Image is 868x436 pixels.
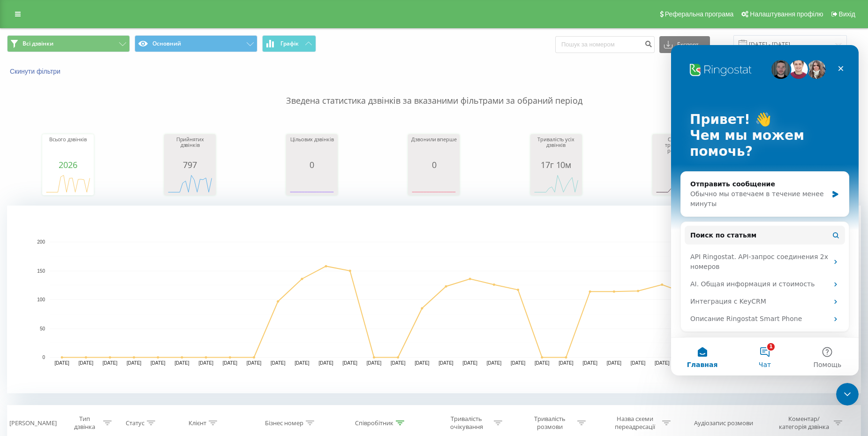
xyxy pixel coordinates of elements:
[247,360,262,366] text: [DATE]
[45,169,91,198] svg: A chart.
[355,419,393,427] div: Співробітник
[610,415,660,431] div: Назва схеми переадресації
[750,10,823,18] span: Налаштування профілю
[836,383,859,405] iframe: Intercom live chat
[280,40,299,47] span: Графік
[665,10,734,18] span: Реферальна програма
[23,40,53,47] span: Всі дзвінки
[555,36,655,53] input: Пошук за номером
[438,360,453,366] text: [DATE]
[533,137,580,160] div: Тривалість усіх дзвінків
[694,419,753,427] div: Аудіозапис розмови
[533,169,580,198] svg: A chart.
[582,360,597,366] text: [DATE]
[7,206,861,393] svg: A chart.
[198,360,213,366] text: [DATE]
[415,360,430,366] text: [DATE]
[367,360,382,366] text: [DATE]
[511,360,526,366] text: [DATE]
[126,419,144,427] div: Статус
[135,35,257,52] button: Основний
[7,67,65,76] button: Скинути фільтри
[559,360,574,366] text: [DATE]
[410,169,457,198] svg: A chart.
[79,360,94,366] text: [DATE]
[7,35,130,52] button: Всі дзвінки
[288,160,335,169] div: 0
[265,419,303,427] div: Бізнес номер
[294,360,309,366] text: [DATE]
[839,10,855,18] span: Вихід
[262,35,316,52] button: Графік
[9,419,57,427] div: [PERSON_NAME]
[37,297,45,302] text: 100
[777,415,831,431] div: Коментар/категорія дзвінка
[655,137,702,160] div: Середня тривалість розмови
[487,360,502,366] text: [DATE]
[288,137,335,160] div: Цільових дзвінків
[391,360,406,366] text: [DATE]
[441,415,491,431] div: Тривалість очікування
[166,169,213,198] div: A chart.
[655,169,702,198] svg: A chart.
[533,160,580,169] div: 17г 10м
[671,45,859,375] iframe: Intercom live chat
[151,360,166,366] text: [DATE]
[54,360,69,366] text: [DATE]
[318,360,333,366] text: [DATE]
[410,160,457,169] div: 0
[655,160,702,169] div: 31с
[410,137,457,160] div: Дзвонили вперше
[37,268,45,274] text: 150
[631,360,646,366] text: [DATE]
[127,360,142,366] text: [DATE]
[535,360,550,366] text: [DATE]
[659,36,710,53] button: Експорт
[45,160,91,169] div: 2026
[40,326,45,331] text: 50
[189,419,206,427] div: Клієнт
[7,76,861,107] p: Зведена статистика дзвінків за вказаними фільтрами за обраний період
[288,169,335,198] svg: A chart.
[37,239,45,245] text: 200
[463,360,478,366] text: [DATE]
[223,360,238,366] text: [DATE]
[42,355,45,360] text: 0
[45,137,91,160] div: Всього дзвінків
[343,360,358,366] text: [DATE]
[166,160,213,169] div: 797
[271,360,286,366] text: [DATE]
[166,137,213,160] div: Прийнятих дзвінків
[525,415,575,431] div: Тривалість розмови
[655,360,670,366] text: [DATE]
[174,360,189,366] text: [DATE]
